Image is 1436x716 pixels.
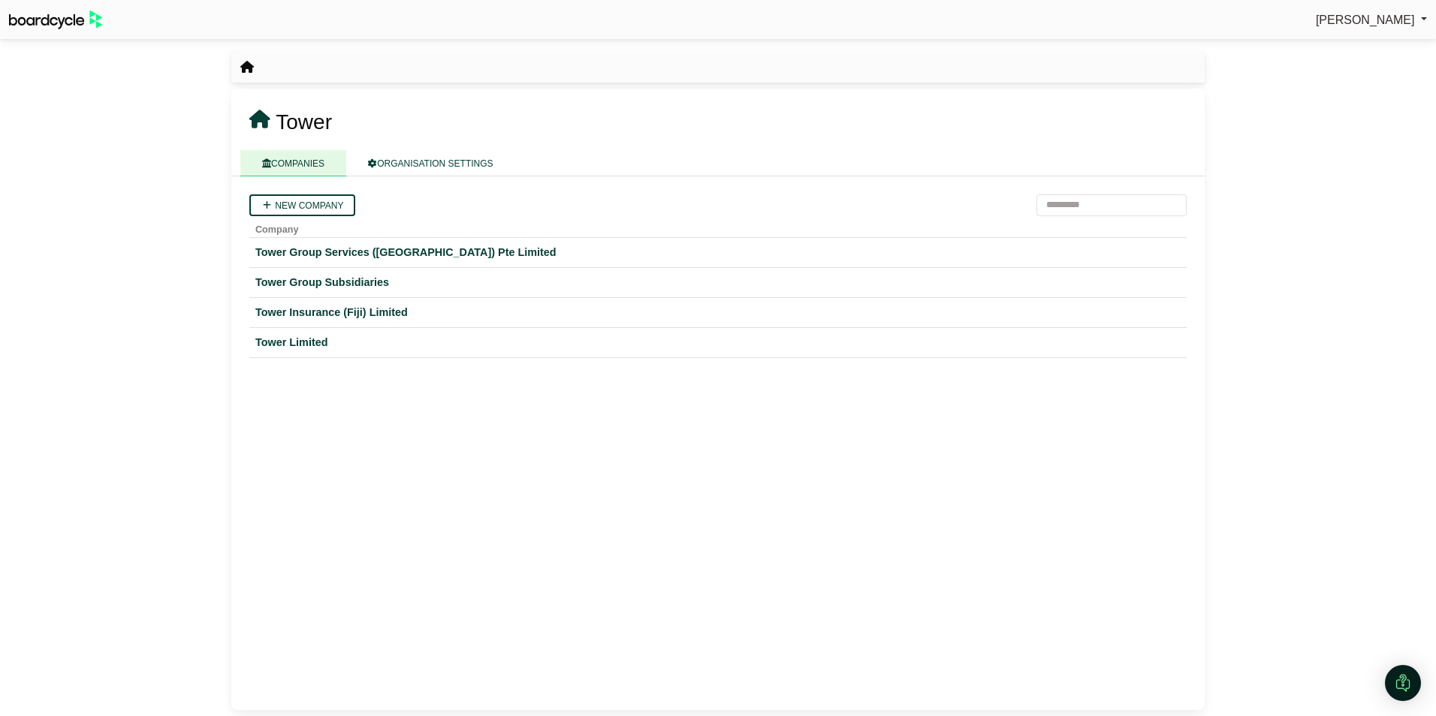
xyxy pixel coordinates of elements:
span: Tower [276,110,332,134]
a: Tower Group Subsidiaries [255,274,1181,291]
a: Tower Group Services ([GEOGRAPHIC_DATA]) Pte Limited [255,244,1181,261]
a: New company [249,194,355,216]
img: BoardcycleBlackGreen-aaafeed430059cb809a45853b8cf6d952af9d84e6e89e1f1685b34bfd5cb7d64.svg [9,11,102,29]
a: Tower Limited [255,334,1181,351]
a: ORGANISATION SETTINGS [346,150,514,176]
nav: breadcrumb [240,58,254,77]
span: [PERSON_NAME] [1316,14,1415,26]
a: [PERSON_NAME] [1316,11,1427,30]
th: Company [249,216,1187,238]
div: Open Intercom Messenger [1385,665,1421,701]
a: COMPANIES [240,150,346,176]
a: Tower Insurance (Fiji) Limited [255,304,1181,321]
